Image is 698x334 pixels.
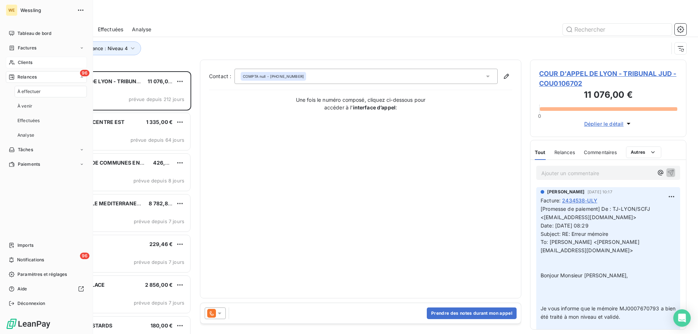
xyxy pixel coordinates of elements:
[18,161,40,168] span: Paiements
[17,300,45,307] span: Déconnexion
[52,41,141,55] button: Niveau de relance : Niveau 4
[132,26,151,33] span: Analyse
[538,113,541,119] span: 0
[6,318,51,330] img: Logo LeanPay
[17,242,33,249] span: Imports
[209,73,234,80] label: Contact :
[131,137,184,143] span: prévue depuis 64 jours
[6,4,17,16] div: WE
[51,200,157,206] span: SETE AGGLOPOLE MEDITERRANEE - SAM
[18,59,32,66] span: Clients
[17,132,34,138] span: Analyse
[149,200,176,206] span: 8 782,80 €
[51,160,167,166] span: COMMUNAUTE DE COMMUNES ENTRE JUINE
[584,149,617,155] span: Commentaires
[151,322,173,329] span: 180,00 €
[35,71,191,334] div: grid
[17,286,27,292] span: Aide
[153,160,176,166] span: 426,00 €
[563,24,672,35] input: Rechercher
[539,69,677,88] span: COUR D'APPEL DE LYON - TRIBUNAL JUD - COU0106702
[17,30,51,37] span: Tableau de bord
[17,117,40,124] span: Effectuées
[17,88,41,95] span: À effectuer
[80,70,89,76] span: 96
[148,78,176,84] span: 11 076,00 €
[673,309,691,327] div: Open Intercom Messenger
[133,178,184,184] span: prévue depuis 8 jours
[584,120,624,128] span: Déplier le détail
[554,149,575,155] span: Relances
[243,74,304,79] div: - [PHONE_NUMBER]
[539,88,677,103] h3: 11 076,00 €
[18,45,36,51] span: Factures
[17,257,44,263] span: Notifications
[288,96,433,111] p: Une fois le numéro composé, cliquez ci-dessous pour accéder à l’ :
[51,78,155,84] span: COUR D'APPEL DE LYON - TRIBUNAL JUD
[541,197,561,204] span: Facture :
[626,146,661,158] button: Autres
[149,241,173,247] span: 229,46 €
[562,197,597,204] span: 2434538-ULY
[62,45,128,51] span: Niveau de relance : Niveau 4
[587,190,612,194] span: [DATE] 10:17
[134,218,184,224] span: prévue depuis 7 jours
[145,282,173,288] span: 2 856,00 €
[17,103,32,109] span: À venir
[134,300,184,306] span: prévue depuis 7 jours
[6,283,87,295] a: Aide
[17,271,67,278] span: Paramètres et réglages
[129,96,184,102] span: prévue depuis 212 jours
[146,119,173,125] span: 1 335,00 €
[353,104,396,110] strong: interface d’appel
[582,120,635,128] button: Déplier le détail
[80,253,89,259] span: 96
[20,7,73,13] span: Wessling
[243,74,266,79] span: COMPTA null
[134,259,184,265] span: prévue depuis 7 jours
[17,74,37,80] span: Relances
[98,26,124,33] span: Effectuées
[535,149,546,155] span: Tout
[18,146,33,153] span: Tâches
[427,307,517,319] button: Prendre des notes durant mon appel
[547,189,585,195] span: [PERSON_NAME]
